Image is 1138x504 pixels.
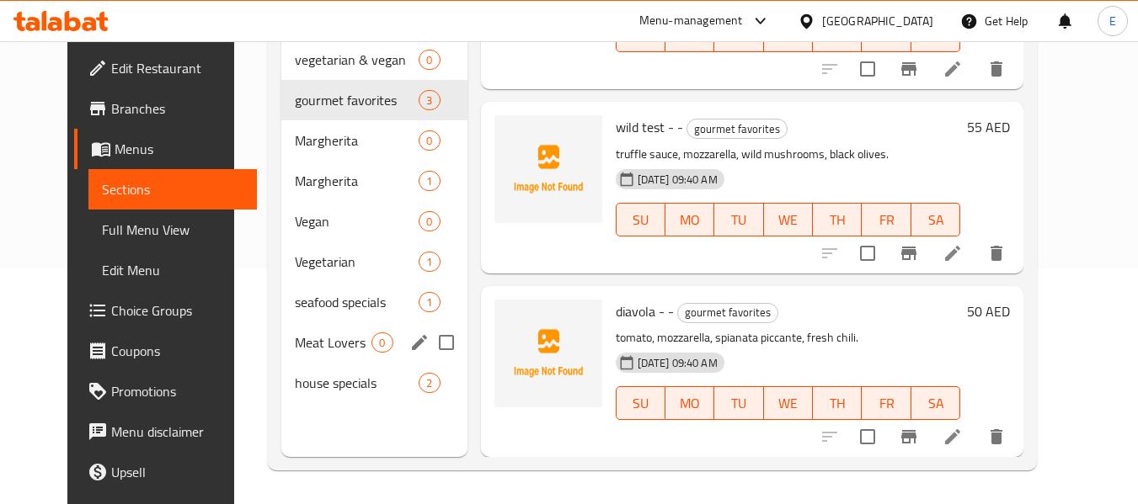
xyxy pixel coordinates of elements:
button: delete [976,49,1017,89]
span: Choice Groups [111,300,244,321]
h6: 55 AED [967,115,1010,139]
span: WE [771,24,806,48]
nav: Menu sections [281,33,467,410]
span: FR [868,391,904,416]
button: Branch-specific-item [889,49,929,89]
button: TU [714,386,763,420]
a: Edit menu item [943,243,963,263]
button: delete [976,416,1017,457]
span: gourmet favorites [678,303,777,322]
span: FR [868,24,904,48]
a: Full Menu View [88,210,258,250]
button: TU [714,203,763,236]
div: Menu-management [639,11,743,31]
span: diavola - - [616,299,674,324]
span: Menu disclaimer [111,422,244,442]
div: items [419,171,440,191]
button: edit [407,330,432,355]
span: [DATE] 09:40 AM [631,355,724,371]
a: Edit Restaurant [74,48,258,88]
button: TH [813,386,862,420]
div: vegetarian & vegan0 [281,40,467,80]
span: house specials [295,373,419,393]
span: Upsell [111,462,244,482]
span: TU [721,391,756,416]
span: Menus [115,139,244,159]
button: TH [813,203,862,236]
div: seafood specials1 [281,282,467,322]
div: Margherita0 [281,120,467,161]
a: Promotions [74,371,258,411]
a: Sections [88,169,258,210]
h6: 50 AED [967,300,1010,323]
div: items [419,292,440,312]
div: items [419,130,440,151]
div: Margherita [295,171,419,191]
div: gourmet favorites [687,119,788,139]
span: Promotions [111,381,244,401]
span: seafood specials [295,292,419,312]
button: FR [862,203,911,236]
a: Branches [74,88,258,129]
span: SA [918,391,954,416]
p: tomato, mozzarella, spianata piccante, fresh chili. [616,327,961,348]
button: WE [764,203,813,236]
span: MO [672,24,708,48]
a: Edit menu item [943,59,963,79]
span: Select to update [850,419,885,454]
button: Branch-specific-item [889,416,929,457]
span: WE [771,391,806,416]
button: SA [911,386,960,420]
span: TU [721,24,756,48]
span: 1 [419,173,439,189]
div: Meat Lovers0edit [281,322,467,363]
a: Edit menu item [943,427,963,447]
span: 2 [419,375,439,391]
span: Sections [102,179,244,199]
span: Branches [111,98,244,119]
span: SA [918,208,954,232]
div: Margherita [295,130,419,151]
div: Vegetarian [295,252,419,272]
span: 0 [419,52,439,68]
span: SU [623,208,659,232]
div: gourmet favorites3 [281,80,467,120]
div: gourmet favorites [677,303,778,323]
button: Branch-specific-item [889,233,929,273]
div: items [419,90,440,110]
span: E [1109,12,1116,30]
span: TH [820,208,855,232]
span: 0 [419,133,439,149]
span: MO [672,391,708,416]
div: [GEOGRAPHIC_DATA] [822,12,933,30]
span: 0 [372,335,392,351]
img: diavola - - [494,300,602,407]
span: Vegan [295,211,419,231]
span: Select to update [850,51,885,87]
a: Menu disclaimer [74,411,258,452]
span: wild test - - [616,114,683,140]
span: Meat Lovers [295,332,371,353]
a: Menus [74,129,258,169]
button: FR [862,386,911,420]
span: Coupons [111,341,244,361]
div: items [419,50,440,70]
span: 3 [419,93,439,109]
img: wild test - - [494,115,602,223]
div: Margherita1 [281,161,467,201]
button: SU [616,386,665,420]
div: items [419,252,440,272]
span: TH [820,391,855,416]
span: Edit Menu [102,260,244,280]
a: Choice Groups [74,290,258,331]
button: SU [616,203,665,236]
span: gourmet favorites [295,90,419,110]
span: 1 [419,294,439,310]
div: vegetarian & vegan [295,50,419,70]
button: SA [911,203,960,236]
span: Full Menu View [102,220,244,240]
div: items [371,332,393,353]
button: WE [764,386,813,420]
